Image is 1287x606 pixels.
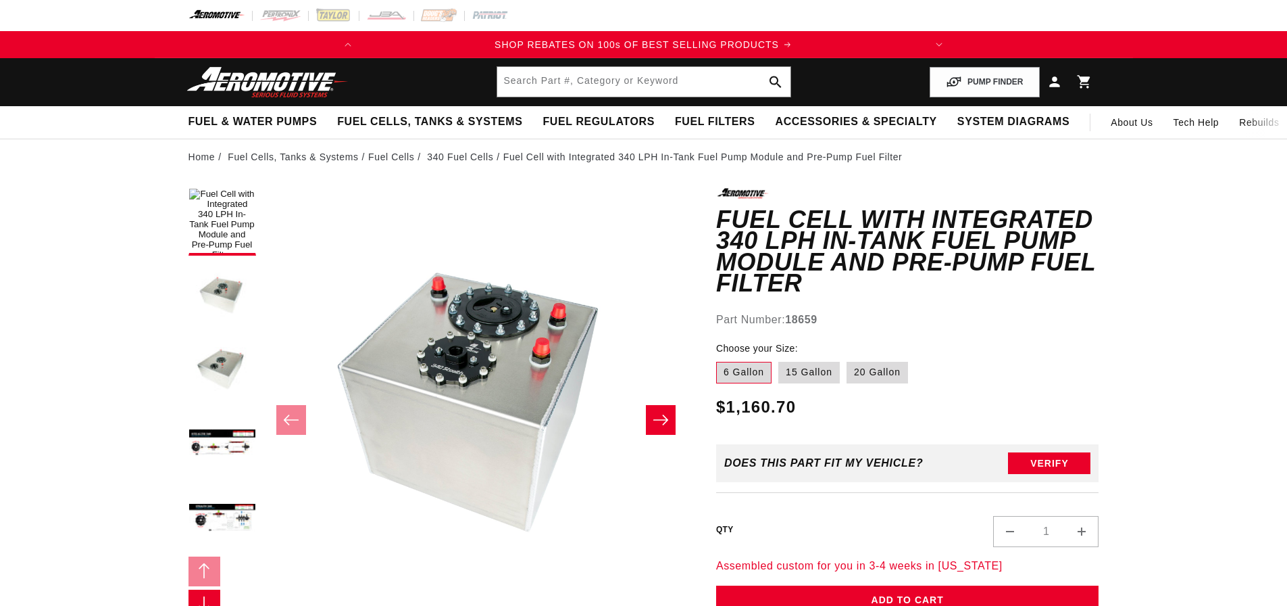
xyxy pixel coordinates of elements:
[1008,452,1090,474] button: Verify
[716,311,1099,329] div: Part Number:
[716,362,772,383] label: 6 Gallon
[361,37,925,52] a: SHOP REBATES ON 100s OF BEST SELLING PRODUCTS
[716,342,799,356] legend: Choose your Size:
[765,106,947,138] summary: Accessories & Specialty
[155,31,1133,58] slideshow-component: Translation missing: en.sections.announcements.announcement_bar
[188,337,256,404] button: Load image 3 in gallery view
[716,209,1099,294] h1: Fuel Cell with Integrated 340 LPH In-Tank Fuel Pump Module and Pre-Pump Fuel Filter
[542,115,654,129] span: Fuel Regulators
[1174,115,1219,130] span: Tech Help
[957,115,1069,129] span: System Diagrams
[1111,117,1153,128] span: About Us
[361,37,925,52] div: 1 of 2
[724,457,924,469] div: Does This part fit My vehicle?
[716,557,1099,575] p: Assembled custom for you in 3-4 weeks in [US_STATE]
[947,106,1080,138] summary: System Diagrams
[188,486,256,553] button: Load image 5 in gallery view
[178,106,328,138] summary: Fuel & Water Pumps
[368,149,424,164] li: Fuel Cells
[361,37,925,52] div: Announcement
[188,149,216,164] a: Home
[188,411,256,479] button: Load image 4 in gallery view
[847,362,908,383] label: 20 Gallon
[188,557,221,586] button: Slide left
[276,405,306,435] button: Slide left
[497,67,790,97] input: Search by Part Number, Category or Keyword
[778,362,840,383] label: 15 Gallon
[327,106,532,138] summary: Fuel Cells, Tanks & Systems
[716,524,734,536] label: QTY
[1163,106,1230,139] summary: Tech Help
[188,115,318,129] span: Fuel & Water Pumps
[675,115,755,129] span: Fuel Filters
[761,67,790,97] button: search button
[532,106,664,138] summary: Fuel Regulators
[337,115,522,129] span: Fuel Cells, Tanks & Systems
[716,395,796,419] span: $1,160.70
[188,262,256,330] button: Load image 2 in gallery view
[785,314,817,325] strong: 18659
[228,149,368,164] li: Fuel Cells, Tanks & Systems
[665,106,765,138] summary: Fuel Filters
[427,149,493,164] a: 340 Fuel Cells
[646,405,676,435] button: Slide right
[495,39,779,50] span: SHOP REBATES ON 100s OF BEST SELLING PRODUCTS
[334,31,361,58] button: Translation missing: en.sections.announcements.previous_announcement
[1101,106,1163,139] a: About Us
[188,188,256,256] button: Load image 1 in gallery view
[183,66,352,98] img: Aeromotive
[1239,115,1279,130] span: Rebuilds
[926,31,953,58] button: Translation missing: en.sections.announcements.next_announcement
[188,149,1099,164] nav: breadcrumbs
[930,67,1039,97] button: PUMP FINDER
[776,115,937,129] span: Accessories & Specialty
[503,149,903,164] li: Fuel Cell with Integrated 340 LPH In-Tank Fuel Pump Module and Pre-Pump Fuel Filter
